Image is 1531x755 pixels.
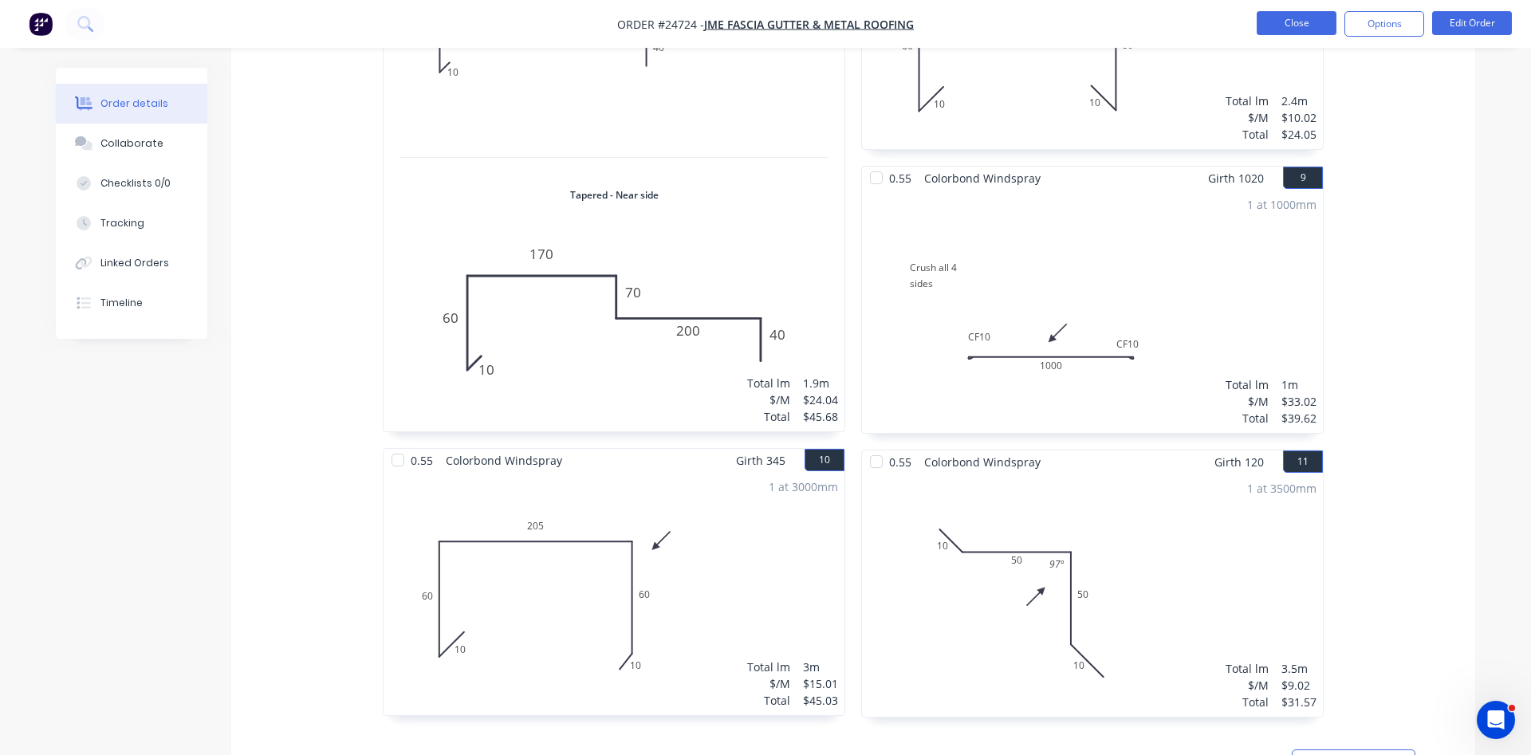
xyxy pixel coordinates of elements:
[803,408,838,425] div: $45.68
[100,296,143,310] div: Timeline
[1432,11,1512,35] button: Edit Order
[56,124,207,163] button: Collaborate
[1281,92,1317,109] div: 2.4m
[1281,393,1317,410] div: $33.02
[747,375,790,391] div: Total lm
[29,12,53,36] img: Factory
[1283,167,1323,189] button: 9
[883,167,918,190] span: 0.55
[1283,450,1323,473] button: 11
[56,203,207,243] button: Tracking
[862,474,1323,717] div: 01050501097º1 at 3500mmTotal lm$/MTotal3.5m$9.02$31.57
[747,391,790,408] div: $/M
[384,472,844,715] div: 0106020560101 at 3000mmTotal lm$/MTotal3m$15.01$45.03
[803,375,838,391] div: 1.9m
[1226,109,1269,126] div: $/M
[747,408,790,425] div: Total
[1281,376,1317,393] div: 1m
[56,84,207,124] button: Order details
[1208,167,1264,190] span: Girth 1020
[1281,126,1317,143] div: $24.05
[918,450,1047,474] span: Colorbond Windspray
[747,659,790,675] div: Total lm
[56,163,207,203] button: Checklists 0/0
[1247,196,1317,213] div: 1 at 1000mm
[1281,677,1317,694] div: $9.02
[1344,11,1424,37] button: Options
[1226,126,1269,143] div: Total
[100,176,171,191] div: Checklists 0/0
[1281,660,1317,677] div: 3.5m
[1281,410,1317,427] div: $39.62
[1226,694,1269,710] div: Total
[805,449,844,471] button: 10
[803,391,838,408] div: $24.04
[883,450,918,474] span: 0.55
[1281,694,1317,710] div: $31.57
[704,17,914,32] a: JME FASCIA GUTTER & METAL ROOFING
[736,449,785,472] span: Girth 345
[439,449,569,472] span: Colorbond Windspray
[1214,450,1264,474] span: Girth 120
[1281,109,1317,126] div: $10.02
[1226,677,1269,694] div: $/M
[1226,660,1269,677] div: Total lm
[862,190,1323,433] div: Crush all 4sidesCF10CF1010001 at 1000mmTotal lm$/MTotal1m$33.02$39.62
[1226,393,1269,410] div: $/M
[747,675,790,692] div: $/M
[617,17,704,32] span: Order #24724 -
[803,675,838,692] div: $15.01
[56,283,207,323] button: Timeline
[1477,701,1515,739] iframe: Intercom live chat
[404,449,439,472] span: 0.55
[56,243,207,283] button: Linked Orders
[803,659,838,675] div: 3m
[100,96,168,111] div: Order details
[1247,480,1317,497] div: 1 at 3500mm
[918,167,1047,190] span: Colorbond Windspray
[1226,410,1269,427] div: Total
[1226,376,1269,393] div: Total lm
[769,478,838,495] div: 1 at 3000mm
[803,692,838,709] div: $45.03
[100,256,169,270] div: Linked Orders
[100,216,144,230] div: Tracking
[1257,11,1336,35] button: Close
[747,692,790,709] div: Total
[100,136,163,151] div: Collaborate
[1226,92,1269,109] div: Total lm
